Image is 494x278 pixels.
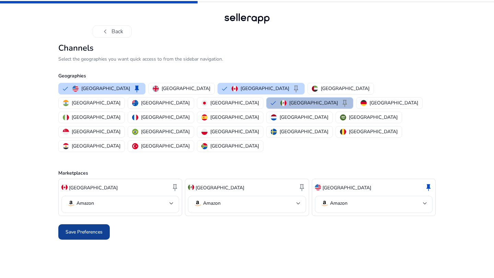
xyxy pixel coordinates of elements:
[63,100,69,106] img: in.svg
[210,128,259,135] p: [GEOGRAPHIC_DATA]
[349,114,398,121] p: [GEOGRAPHIC_DATA]
[289,99,338,106] p: [GEOGRAPHIC_DATA]
[72,99,120,106] p: [GEOGRAPHIC_DATA]
[132,129,138,135] img: br.svg
[340,114,346,121] img: sa.svg
[81,85,130,92] p: [GEOGRAPHIC_DATA]
[67,199,75,207] img: amazon.svg
[315,184,321,190] img: us.svg
[201,114,208,121] img: es.svg
[203,200,221,206] p: Amazon
[312,86,318,92] img: ae.svg
[196,184,244,191] p: [GEOGRAPHIC_DATA]
[72,142,120,150] p: [GEOGRAPHIC_DATA]
[58,169,436,177] p: Marketplaces
[153,86,159,92] img: uk.svg
[280,114,328,121] p: [GEOGRAPHIC_DATA]
[321,85,369,92] p: [GEOGRAPHIC_DATA]
[210,142,259,150] p: [GEOGRAPHIC_DATA]
[58,224,110,240] button: Save Preferences
[63,114,69,121] img: it.svg
[66,228,103,236] span: Save Preferences
[201,143,208,149] img: za.svg
[141,142,190,150] p: [GEOGRAPHIC_DATA]
[210,114,259,121] p: [GEOGRAPHIC_DATA]
[162,85,210,92] p: [GEOGRAPHIC_DATA]
[58,55,436,63] p: Select the geographies you want quick access to from the sidebar navigation.
[330,200,348,206] p: Amazon
[424,183,433,191] span: keep
[171,183,179,191] span: keep
[341,99,349,107] span: keep
[58,72,436,79] p: Geographies
[240,85,289,92] p: [GEOGRAPHIC_DATA]
[61,184,68,190] img: ca.svg
[320,199,329,207] img: amazon.svg
[141,114,190,121] p: [GEOGRAPHIC_DATA]
[141,128,190,135] p: [GEOGRAPHIC_DATA]
[63,143,69,149] img: eg.svg
[132,100,138,106] img: au.svg
[298,183,306,191] span: keep
[340,129,346,135] img: be.svg
[133,85,141,93] span: keep
[93,25,132,38] button: chevron_leftBack
[271,114,277,121] img: nl.svg
[322,184,371,191] p: [GEOGRAPHIC_DATA]
[141,99,190,106] p: [GEOGRAPHIC_DATA]
[69,184,118,191] p: [GEOGRAPHIC_DATA]
[201,100,208,106] img: jp.svg
[58,43,436,53] h2: Channels
[361,100,367,106] img: de.svg
[271,129,277,135] img: se.svg
[72,114,120,121] p: [GEOGRAPHIC_DATA]
[201,129,208,135] img: pl.svg
[280,128,328,135] p: [GEOGRAPHIC_DATA]
[210,99,259,106] p: [GEOGRAPHIC_DATA]
[72,86,79,92] img: us.svg
[349,128,398,135] p: [GEOGRAPHIC_DATA]
[72,128,120,135] p: [GEOGRAPHIC_DATA]
[63,129,69,135] img: sg.svg
[188,184,194,190] img: mx.svg
[232,86,238,92] img: ca.svg
[77,200,94,206] p: Amazon
[280,100,286,106] img: mx.svg
[101,27,109,36] span: chevron_left
[132,143,138,149] img: tr.svg
[193,199,202,207] img: amazon.svg
[369,99,418,106] p: [GEOGRAPHIC_DATA]
[292,85,300,93] span: keep
[132,114,138,121] img: fr.svg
